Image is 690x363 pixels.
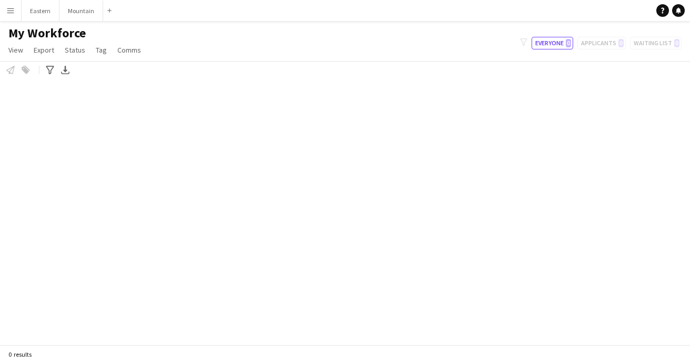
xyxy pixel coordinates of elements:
app-action-btn: Export XLSX [59,64,72,76]
app-action-btn: Advanced filters [44,64,56,76]
span: Tag [96,45,107,55]
button: Everyone0 [532,37,573,49]
a: Comms [113,43,145,57]
a: Tag [92,43,111,57]
span: 0 [566,39,571,47]
button: Mountain [59,1,103,21]
a: Export [29,43,58,57]
span: Comms [117,45,141,55]
span: Status [65,45,85,55]
button: Eastern [22,1,59,21]
span: My Workforce [8,25,86,41]
a: View [4,43,27,57]
span: Export [34,45,54,55]
span: View [8,45,23,55]
a: Status [61,43,89,57]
